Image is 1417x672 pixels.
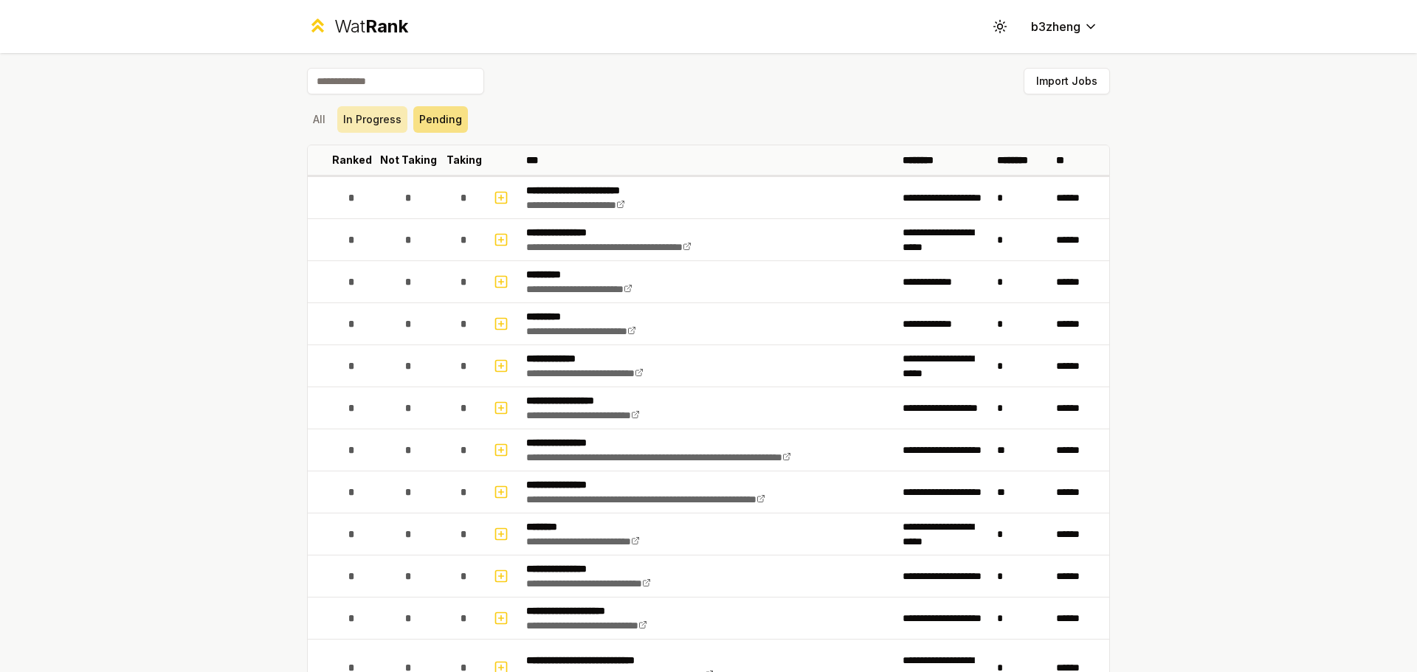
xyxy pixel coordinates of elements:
[307,15,408,38] a: WatRank
[365,15,408,37] span: Rank
[1024,68,1110,94] button: Import Jobs
[413,106,468,133] button: Pending
[307,106,331,133] button: All
[1019,13,1110,40] button: b3zheng
[447,153,482,167] p: Taking
[332,153,372,167] p: Ranked
[334,15,408,38] div: Wat
[337,106,407,133] button: In Progress
[380,153,437,167] p: Not Taking
[1031,18,1080,35] span: b3zheng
